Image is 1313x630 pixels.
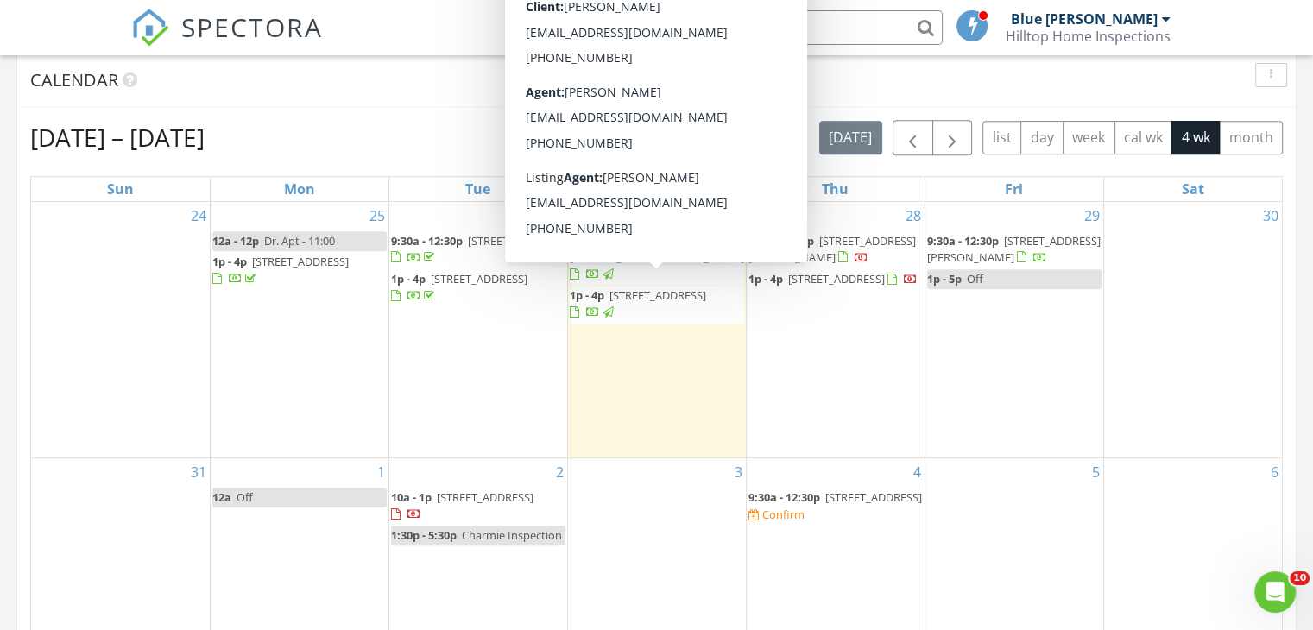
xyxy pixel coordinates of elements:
button: Previous [893,120,933,155]
span: 1p - 5p [927,271,962,287]
span: Calendar [30,68,118,91]
span: 1p - 4p [391,271,426,287]
button: Next [932,120,973,155]
a: 1p - 4p [STREET_ADDRESS] [212,252,387,289]
a: Saturday [1178,177,1208,201]
a: Go to September 1, 2025 [374,458,388,486]
a: Go to August 30, 2025 [1259,202,1282,230]
button: cal wk [1114,121,1173,154]
a: 10a - 1p [STREET_ADDRESS] [391,489,533,521]
span: 12a - 12p [212,233,259,249]
a: Go to August 24, 2025 [187,202,210,230]
a: 1p - 4p [STREET_ADDRESS] [748,269,923,290]
span: [STREET_ADDRESS] [825,489,922,505]
a: Go to August 26, 2025 [545,202,567,230]
button: list [982,121,1021,154]
a: 9:30a - 12:30p [STREET_ADDRESS][PERSON_NAME][PERSON_NAME] [570,233,744,281]
img: The Best Home Inspection Software - Spectora [131,9,169,47]
td: Go to August 26, 2025 [388,202,567,458]
a: 9:30a - 12:30p [STREET_ADDRESS] [391,233,565,265]
span: [STREET_ADDRESS] [437,489,533,505]
input: Search everything... [597,10,943,45]
td: Go to August 24, 2025 [31,202,210,458]
a: 9:30a - 12:30p [STREET_ADDRESS][PERSON_NAME] [927,231,1102,268]
span: [STREET_ADDRESS] [252,254,349,269]
a: Go to September 5, 2025 [1089,458,1103,486]
iframe: Intercom live chat [1254,571,1296,613]
span: 9:30a - 12:30p [391,233,463,249]
a: Thursday [818,177,852,201]
a: 9:30a - 12:30p [STREET_ADDRESS][PERSON_NAME][PERSON_NAME] [570,231,744,286]
a: Go to August 29, 2025 [1081,202,1103,230]
a: 10a - 1p [STREET_ADDRESS] [391,488,565,525]
span: Charmie Inspection [462,527,562,543]
td: Go to August 30, 2025 [1103,202,1282,458]
a: 9:30a - 1:30p [STREET_ADDRESS][PERSON_NAME] [748,233,916,265]
span: 10a - 1p [391,489,432,505]
span: 9:30a - 1:30p [748,233,814,249]
span: 1p - 4p [748,271,783,287]
span: [STREET_ADDRESS][PERSON_NAME] [927,233,1101,265]
a: 1p - 4p [STREET_ADDRESS] [391,271,527,303]
span: 12a [212,489,231,505]
a: Friday [1001,177,1026,201]
span: 10 [1290,571,1310,585]
a: Go to September 3, 2025 [731,458,746,486]
button: day [1020,121,1064,154]
a: Tuesday [462,177,494,201]
span: 9:30a - 12:30p [748,489,820,505]
a: Sunday [104,177,137,201]
td: Go to August 29, 2025 [925,202,1103,458]
a: 9:30a - 12:30p [STREET_ADDRESS] [391,231,565,268]
div: Hilltop Home Inspections [1006,28,1171,45]
a: 9:30a - 1:30p [STREET_ADDRESS][PERSON_NAME] [748,231,923,268]
button: month [1219,121,1283,154]
td: Go to August 27, 2025 [567,202,746,458]
span: [STREET_ADDRESS][PERSON_NAME][PERSON_NAME] [570,233,744,265]
span: 9:30a - 12:30p [927,233,999,249]
a: Go to September 6, 2025 [1267,458,1282,486]
button: week [1063,121,1115,154]
a: Go to September 2, 2025 [552,458,567,486]
a: Go to August 31, 2025 [187,458,210,486]
span: [STREET_ADDRESS][PERSON_NAME] [748,233,916,265]
span: 1p - 4p [570,287,604,303]
span: SPECTORA [181,9,323,45]
a: 1p - 4p [STREET_ADDRESS] [212,254,349,286]
span: Off [237,489,253,505]
span: [STREET_ADDRESS] [609,287,706,303]
a: Confirm [748,507,805,523]
a: SPECTORA [131,23,323,60]
span: 1p - 4p [212,254,247,269]
a: Go to August 28, 2025 [902,202,925,230]
a: Go to August 27, 2025 [723,202,746,230]
td: Go to August 28, 2025 [746,202,925,458]
a: 9:30a - 12:30p [STREET_ADDRESS] [748,489,922,505]
span: Dr. Apt - 11:00 [264,233,335,249]
span: Off [967,271,983,287]
a: 1p - 4p [STREET_ADDRESS] [570,287,706,319]
span: [STREET_ADDRESS] [788,271,885,287]
a: Go to August 25, 2025 [366,202,388,230]
a: 1p - 4p [STREET_ADDRESS] [748,271,918,287]
span: 1:30p - 5:30p [391,527,457,543]
button: 4 wk [1171,121,1220,154]
a: Monday [281,177,319,201]
div: Blue [PERSON_NAME] [1011,10,1158,28]
span: 9:30a - 12:30p [570,233,641,249]
span: [STREET_ADDRESS] [468,233,565,249]
a: Wednesday [639,177,675,201]
h2: [DATE] – [DATE] [30,120,205,154]
a: 9:30a - 12:30p [STREET_ADDRESS][PERSON_NAME] [927,233,1101,265]
button: [DATE] [819,121,882,154]
a: Go to September 4, 2025 [910,458,925,486]
td: Go to August 25, 2025 [210,202,388,458]
a: 1p - 4p [STREET_ADDRESS] [570,286,744,323]
a: 1p - 4p [STREET_ADDRESS] [391,269,565,306]
a: 9:30a - 12:30p [STREET_ADDRESS] Confirm [748,488,923,525]
div: Confirm [762,507,805,521]
span: [STREET_ADDRESS] [431,271,527,287]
